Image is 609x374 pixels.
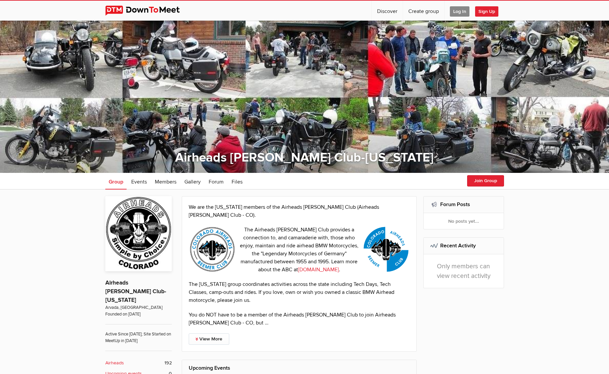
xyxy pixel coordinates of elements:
[189,280,410,304] p: The [US_STATE] group coordinates activities across the state including Tech Days, Tech Classes, c...
[189,203,410,219] p: We are the [US_STATE] members of the Airheads [PERSON_NAME] Club (Airheads [PERSON_NAME] Club - CO).
[445,1,475,21] a: Log In
[298,266,339,273] a: [DOMAIN_NAME]
[339,266,340,273] span: .
[450,6,469,17] span: Log In
[105,305,172,311] span: Arvada, [GEOGRAPHIC_DATA]
[105,6,190,16] img: DownToMeet
[240,226,358,273] span: The Airheads [PERSON_NAME] Club provides a connection to, and camaraderie with, those who enjoy, ...
[475,1,504,21] a: Sign Up
[205,173,227,189] a: Forum
[189,333,229,345] a: View More
[424,213,504,229] div: No posts yet...
[109,179,123,185] span: Group
[232,179,243,185] span: Files
[105,359,124,367] b: Airheads
[189,311,410,327] p: You do NOT have to be a member of the Airheads [PERSON_NAME] Club to join Airheads [PERSON_NAME] ...
[155,179,176,185] span: Members
[403,1,444,21] a: Create group
[228,173,246,189] a: Files
[467,175,504,187] button: Join Group
[105,311,172,317] span: Founded on [DATE]
[209,179,224,185] span: Forum
[440,201,470,208] a: Forum Posts
[131,179,147,185] span: Events
[105,324,172,344] span: Active Since [DATE]; Site Started on MeetUp in [DATE]
[184,179,201,185] span: Gallery
[372,1,403,21] a: Discover
[164,359,172,367] span: 192
[475,6,498,17] span: Sign Up
[105,173,127,189] a: Group
[152,173,180,189] a: Members
[105,359,172,367] a: Airheads 192
[430,238,497,254] h2: Recent Activity
[181,173,204,189] a: Gallery
[105,196,172,271] img: Airheads Beemer Club-Colorado
[424,254,504,288] div: Only members can view recent activity
[128,173,150,189] a: Events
